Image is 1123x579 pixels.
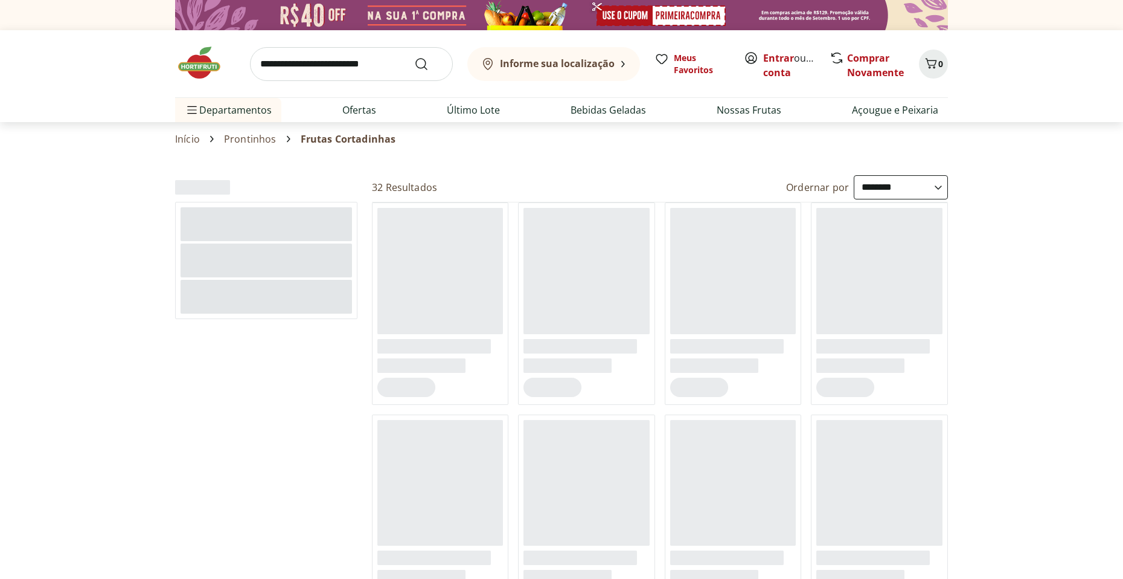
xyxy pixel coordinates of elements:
[763,51,830,79] a: Criar conta
[786,181,849,194] label: Ordernar por
[847,51,904,79] a: Comprar Novamente
[175,134,200,144] a: Início
[250,47,453,81] input: search
[447,103,500,117] a: Último Lote
[175,45,235,81] img: Hortifruti
[372,181,437,194] h2: 32 Resultados
[674,52,729,76] span: Meus Favoritos
[763,51,817,80] span: ou
[342,103,376,117] a: Ofertas
[185,95,272,125] span: Departamentos
[763,51,794,65] a: Entrar
[717,103,781,117] a: Nossas Frutas
[301,134,396,144] span: Frutas Cortadinhas
[185,95,199,125] button: Menu
[224,134,277,144] a: Prontinhos
[414,57,443,71] button: Submit Search
[654,52,729,76] a: Meus Favoritos
[938,58,943,70] span: 0
[500,57,615,70] b: Informe sua localização
[571,103,646,117] a: Bebidas Geladas
[919,50,948,79] button: Carrinho
[852,103,938,117] a: Açougue e Peixaria
[467,47,640,81] button: Informe sua localização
